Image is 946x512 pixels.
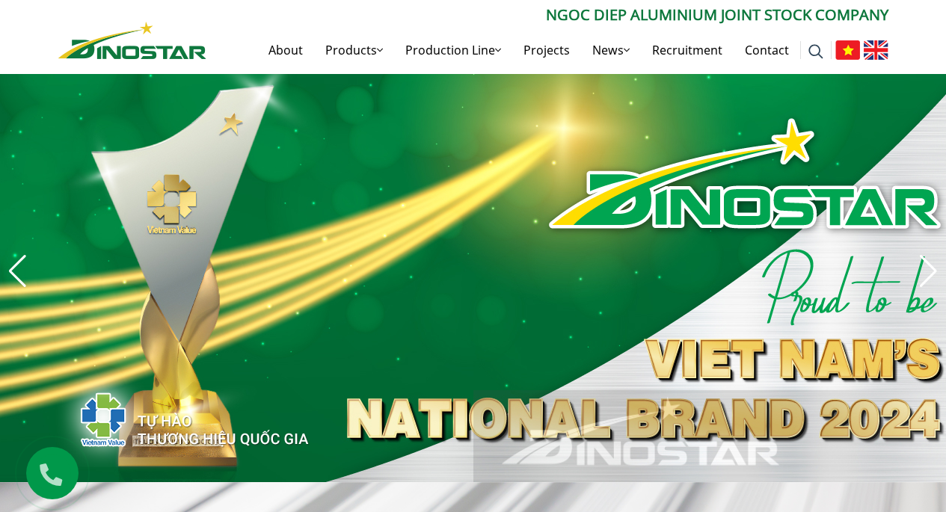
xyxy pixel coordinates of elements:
a: Nhôm Dinostar [58,19,206,58]
img: Tiếng Việt [835,40,860,60]
img: Nhôm Dinostar [58,22,206,59]
img: English [864,40,888,60]
div: Previous slide [7,255,28,288]
div: Next slide [918,255,939,288]
a: Projects [512,26,581,74]
a: Production Line [394,26,512,74]
a: Products [314,26,394,74]
img: thqg [36,366,311,467]
img: search [808,44,823,59]
p: Ngoc Diep Aluminium Joint Stock Company [206,4,888,26]
a: News [581,26,641,74]
a: About [257,26,314,74]
a: Recruitment [641,26,734,74]
a: Contact [734,26,800,74]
